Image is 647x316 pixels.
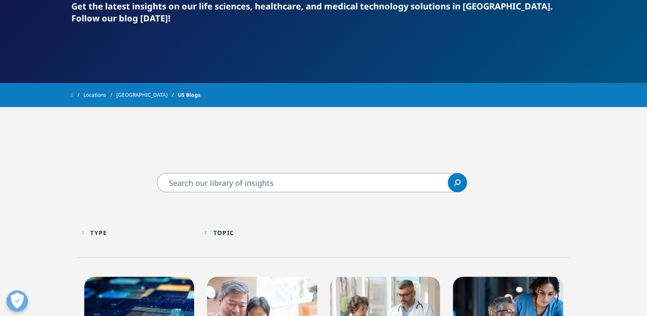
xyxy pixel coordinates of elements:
a: Locations [83,87,116,103]
span: US Blogs [178,87,201,103]
button: Open Preferences [6,290,28,312]
a: [GEOGRAPHIC_DATA] [116,87,178,103]
div: Type facet. [90,229,107,237]
a: Search [448,173,467,192]
div: Get the latest insights on our life sciences, healthcare, and medical technology solutions in [GE... [71,0,576,24]
div: Topic facet. [213,229,234,237]
svg: Search [454,179,461,186]
input: Search [157,173,467,192]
